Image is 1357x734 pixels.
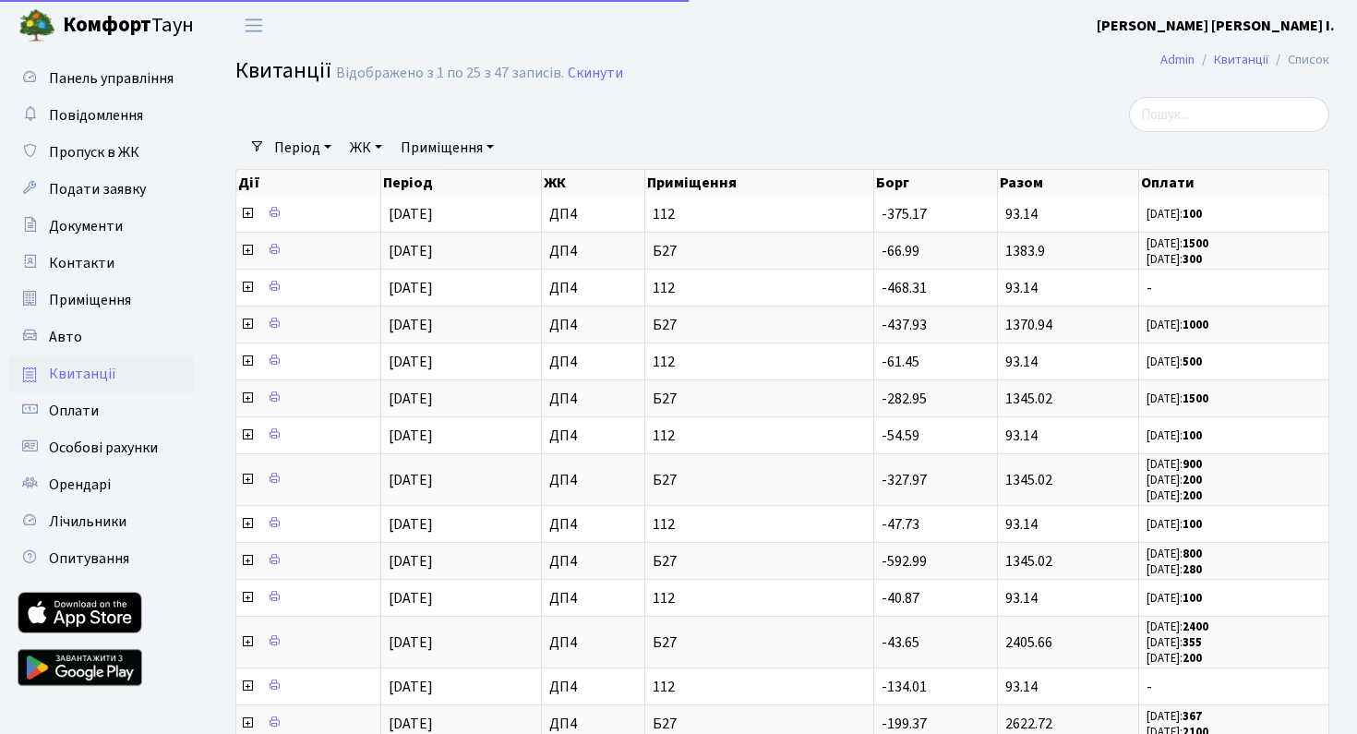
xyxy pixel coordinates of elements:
span: [DATE] [389,426,433,446]
small: [DATE]: [1147,317,1208,333]
span: Панель управління [49,68,174,89]
span: 1345.02 [1005,470,1052,490]
th: Оплати [1139,170,1329,196]
a: Приміщення [393,132,501,163]
input: Пошук... [1129,97,1329,132]
b: [PERSON_NAME] [PERSON_NAME] І. [1097,16,1335,36]
span: Б27 [653,244,866,259]
b: 1500 [1183,391,1208,407]
span: Оплати [49,401,99,421]
span: ДП4 [549,428,637,443]
b: 200 [1183,487,1202,504]
span: ДП4 [549,591,637,606]
span: Квитанції [49,364,116,384]
span: [DATE] [389,315,433,335]
th: ЖК [542,170,645,196]
span: 1345.02 [1005,389,1052,409]
span: 93.14 [1005,588,1038,608]
span: Документи [49,216,123,236]
span: [DATE] [389,278,433,298]
span: -282.95 [882,389,927,409]
small: [DATE]: [1147,391,1208,407]
span: 2622.72 [1005,714,1052,734]
a: Оплати [9,392,194,429]
span: ДП4 [549,318,637,332]
button: Переключити навігацію [231,10,277,41]
span: ДП4 [549,473,637,487]
span: Лічильники [49,511,126,532]
span: [DATE] [389,389,433,409]
span: Пропуск в ЖК [49,142,139,162]
span: -592.99 [882,551,927,572]
span: ДП4 [549,207,637,222]
th: Період [381,170,542,196]
b: 367 [1183,708,1202,725]
a: Опитування [9,540,194,577]
img: logo.png [18,7,55,44]
b: 100 [1183,427,1202,444]
span: ДП4 [549,281,637,295]
span: Приміщення [49,290,131,310]
b: Комфорт [63,10,151,40]
span: -66.99 [882,241,919,261]
span: -43.65 [882,632,919,653]
span: 1370.94 [1005,315,1052,335]
b: 2400 [1183,619,1208,635]
b: 100 [1183,590,1202,607]
span: ДП4 [549,391,637,406]
a: [PERSON_NAME] [PERSON_NAME] І. [1097,15,1335,37]
span: Повідомлення [49,105,143,126]
span: 112 [653,428,866,443]
nav: breadcrumb [1133,41,1357,79]
span: - [1147,281,1321,295]
span: -375.17 [882,204,927,224]
small: [DATE]: [1147,619,1208,635]
span: -327.97 [882,470,927,490]
span: 93.14 [1005,426,1038,446]
span: Б27 [653,716,866,731]
span: 93.14 [1005,677,1038,697]
span: -199.37 [882,714,927,734]
small: [DATE]: [1147,354,1202,370]
th: Борг [874,170,999,196]
small: [DATE]: [1147,708,1202,725]
a: Подати заявку [9,171,194,208]
b: 300 [1183,251,1202,268]
span: [DATE] [389,352,433,372]
a: Орендарі [9,466,194,503]
small: [DATE]: [1147,427,1202,444]
span: - [1147,680,1321,694]
a: Період [267,132,339,163]
b: 900 [1183,456,1202,473]
span: [DATE] [389,632,433,653]
a: Панель управління [9,60,194,97]
a: Скинути [568,65,623,82]
a: Квитанції [9,355,194,392]
small: [DATE]: [1147,235,1208,252]
b: 1500 [1183,235,1208,252]
span: [DATE] [389,241,433,261]
b: 1000 [1183,317,1208,333]
span: [DATE] [389,677,433,697]
span: -61.45 [882,352,919,372]
span: [DATE] [389,470,433,490]
small: [DATE]: [1147,650,1202,667]
small: [DATE]: [1147,590,1202,607]
small: [DATE]: [1147,206,1202,223]
span: 93.14 [1005,278,1038,298]
span: 112 [653,680,866,694]
span: [DATE] [389,514,433,535]
th: Приміщення [645,170,874,196]
span: Б27 [653,554,866,569]
span: [DATE] [389,588,433,608]
span: -468.31 [882,278,927,298]
span: 2405.66 [1005,632,1052,653]
small: [DATE]: [1147,487,1202,504]
a: Контакти [9,245,194,282]
span: Особові рахунки [49,438,158,458]
span: 112 [653,517,866,532]
span: Квитанції [235,54,331,87]
a: Admin [1160,50,1195,69]
span: -54.59 [882,426,919,446]
span: -437.93 [882,315,927,335]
